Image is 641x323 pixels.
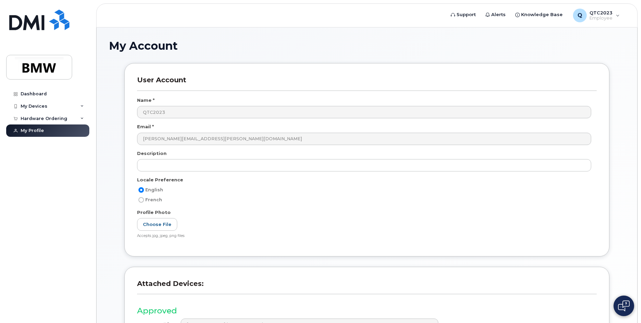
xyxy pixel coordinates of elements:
[145,187,163,192] span: English
[618,300,630,311] img: Open chat
[137,209,171,216] label: Profile Photo
[137,234,591,239] div: Accepts jpg, jpeg, png files
[138,197,144,203] input: French
[145,197,162,202] span: French
[137,177,183,183] label: Locale Preference
[137,123,154,130] label: Email *
[138,187,144,193] input: English
[137,150,167,157] label: Description
[137,279,597,294] h3: Attached Devices:
[137,218,177,231] label: Choose File
[137,97,155,104] label: Name *
[137,307,597,315] h3: Approved
[137,76,597,91] h3: User Account
[109,40,625,52] h1: My Account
